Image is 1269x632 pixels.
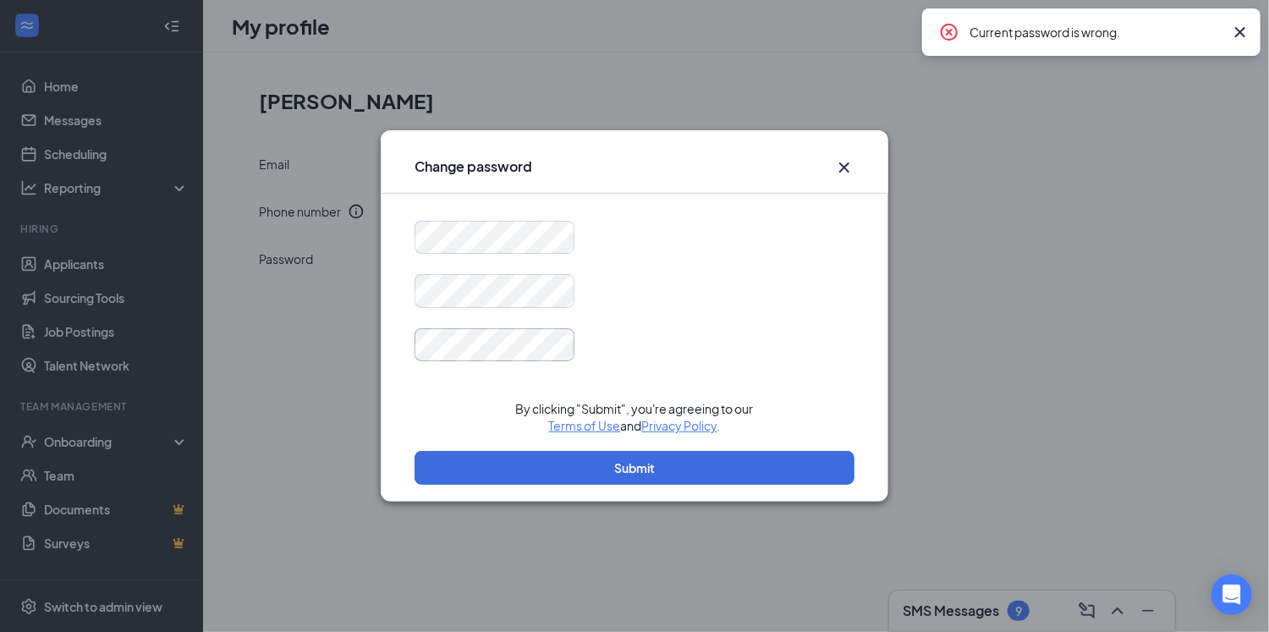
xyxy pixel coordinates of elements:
[415,157,532,176] h3: Change password
[415,400,854,434] div: By clicking "Submit", you're agreeing to our and .
[642,418,717,433] a: Privacy Policy
[415,451,854,485] button: Submit
[834,157,854,178] button: Close
[1230,22,1250,42] svg: Cross
[939,22,959,42] svg: CrossCircle
[1211,574,1252,615] div: Open Intercom Messenger
[970,22,1223,42] div: Current password is wrong.
[834,157,854,178] svg: Cross
[549,418,621,433] a: Terms of Use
